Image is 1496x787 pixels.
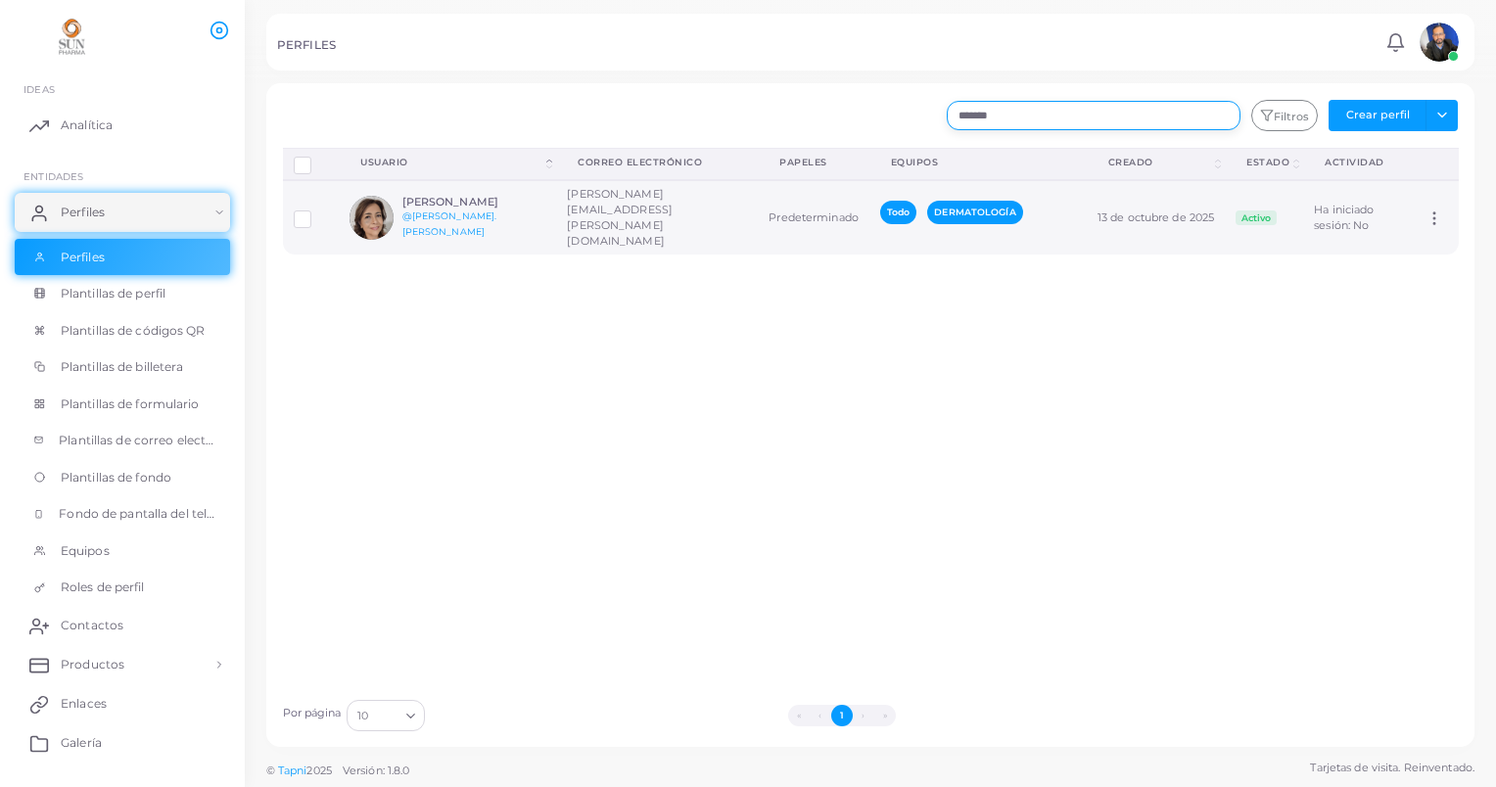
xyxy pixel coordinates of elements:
[61,395,200,413] span: Plantillas de formulario
[1329,100,1426,131] button: Crear perfil
[61,695,107,713] span: Enlaces
[61,285,165,302] span: Plantillas de perfil
[1325,156,1393,169] div: actividad
[15,723,230,763] a: Galería
[15,275,230,312] a: Plantillas de perfil
[360,156,542,169] div: Usuario
[59,432,215,449] span: Plantillas de correo electrónico
[347,700,425,731] div: Buscar opción
[15,193,230,232] a: Perfiles
[15,532,230,570] a: Equipos
[306,763,331,779] span: 2025
[61,656,124,673] span: Productos
[61,249,105,266] span: Perfiles
[266,763,409,779] span: ©
[277,38,336,52] h5: PERFILES
[370,705,398,726] input: Buscar opción
[578,156,736,169] div: Correo electrónico
[15,386,230,423] a: Plantillas de formulario
[283,148,340,180] th: Selección de filas
[1108,156,1211,169] div: Creado
[15,106,230,145] a: Analítica
[15,684,230,723] a: Enlaces
[1314,203,1374,232] span: Ha iniciado sesión: No
[1246,156,1289,169] div: Estado
[1087,180,1225,255] td: 13 de octubre de 2025
[61,358,184,376] span: Plantillas de billetera
[61,322,206,340] span: Plantillas de códigos QR
[15,569,230,606] a: Roles de perfil
[831,705,853,726] button: Ir a la página 1
[1420,23,1459,62] img: avatar
[556,180,758,255] td: [PERSON_NAME][EMAIL_ADDRESS][PERSON_NAME][DOMAIN_NAME]
[61,542,110,560] span: Equipos
[1236,210,1277,226] span: Activo
[23,83,55,95] span: IDEAS
[758,180,869,255] td: Predeterminado
[927,201,1022,223] span: DERMATOLOGÍA
[15,606,230,645] a: Contactos
[15,495,230,532] a: Fondo de pantalla del teléfono
[350,196,394,240] img: avatar
[779,156,848,169] div: Papeles
[431,705,1253,726] ul: Paginación
[891,156,1065,169] div: Equipos
[15,239,230,276] a: Perfiles
[357,707,368,726] font: 10
[402,196,546,208] h6: [PERSON_NAME]
[1415,148,1458,180] th: Acción
[402,210,497,237] a: @[PERSON_NAME].[PERSON_NAME]
[61,116,113,134] span: Analítica
[61,204,105,221] span: Perfiles
[18,19,126,55] img: logotipo
[23,170,83,182] span: ENTIDADES
[278,764,307,777] a: Tapni
[1414,23,1464,62] a: avatar
[61,617,123,634] span: Contactos
[1274,110,1309,123] font: Filtros
[15,422,230,459] a: Plantillas de correo electrónico
[343,764,410,777] span: Versión: 1.8.0
[1310,760,1474,776] span: Tarjetas de visita. Reinventado.
[15,645,230,684] a: Productos
[59,505,215,523] span: Fondo de pantalla del teléfono
[15,459,230,496] a: Plantillas de fondo
[61,579,145,596] span: Roles de perfil
[283,706,342,721] label: Por página
[1251,100,1318,131] button: Filtros
[880,201,916,223] span: Todo
[61,469,171,486] span: Plantillas de fondo
[15,312,230,349] a: Plantillas de códigos QR
[61,734,102,752] span: Galería
[15,348,230,386] a: Plantillas de billetera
